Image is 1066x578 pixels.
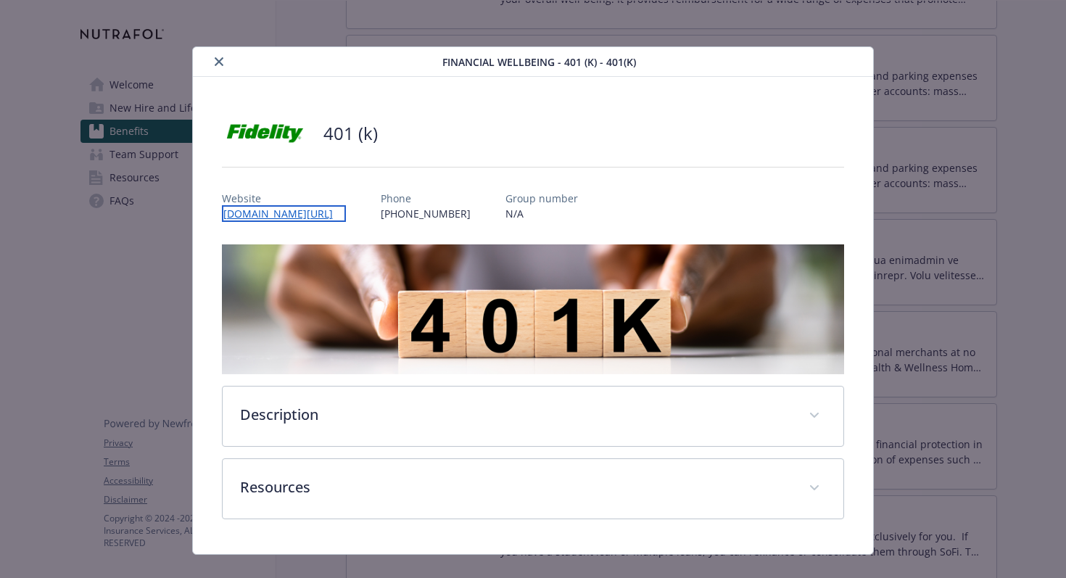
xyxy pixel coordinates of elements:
p: Resources [240,476,792,498]
h2: 401 (k) [323,121,378,146]
div: Resources [223,459,844,519]
div: Description [223,387,844,446]
p: Phone [381,191,471,206]
p: Description [240,404,792,426]
p: [PHONE_NUMBER] [381,206,471,221]
button: close [210,53,228,70]
p: Website [222,191,346,206]
a: [DOMAIN_NAME][URL] [222,205,346,222]
span: Financial Wellbeing - 401 (k) - 401(k) [442,54,636,70]
p: Group number [505,191,578,206]
img: Fidelity Investments [222,112,309,155]
p: N/A [505,206,578,221]
img: banner [222,244,845,374]
div: details for plan Financial Wellbeing - 401 (k) - 401(k) [107,46,959,555]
